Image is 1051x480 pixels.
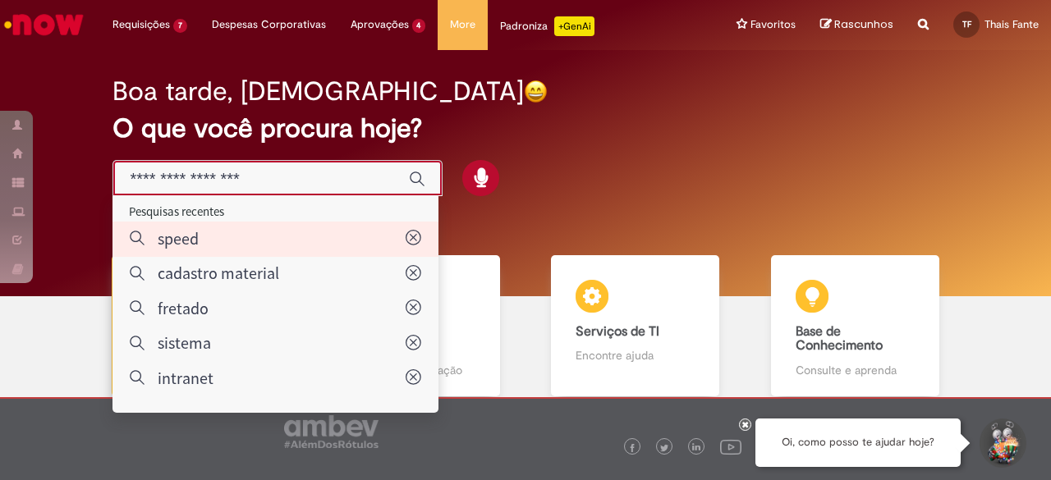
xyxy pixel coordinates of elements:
a: Tirar dúvidas Tirar dúvidas com Lupi Assist e Gen Ai [86,255,306,397]
b: Base de Conhecimento [796,323,883,354]
div: Padroniza [500,16,594,36]
h2: Boa tarde, [DEMOGRAPHIC_DATA] [112,77,524,106]
p: Encontre ajuda [576,347,695,363]
span: Thais Fante [984,17,1039,31]
span: More [450,16,475,33]
span: Rascunhos [834,16,893,32]
a: Base de Conhecimento Consulte e aprenda [746,255,966,397]
span: Aprovações [351,16,409,33]
span: Despesas Corporativas [212,16,326,33]
b: Serviços de TI [576,323,659,340]
h2: O que você procura hoje? [112,114,938,143]
span: Requisições [112,16,170,33]
span: 7 [173,19,187,33]
a: Rascunhos [820,17,893,33]
div: Oi, como posso te ajudar hoje? [755,418,961,467]
img: logo_footer_facebook.png [628,444,636,452]
img: happy-face.png [524,80,548,103]
span: 4 [412,19,426,33]
a: Serviços de TI Encontre ajuda [525,255,746,397]
span: TF [962,19,971,30]
p: +GenAi [554,16,594,36]
img: logo_footer_linkedin.png [692,443,700,453]
button: Iniciar Conversa de Suporte [977,418,1026,468]
img: logo_footer_ambev_rotulo_gray.png [284,415,379,448]
img: logo_footer_twitter.png [660,444,668,452]
span: Favoritos [750,16,796,33]
img: logo_footer_youtube.png [720,436,741,457]
p: Consulte e aprenda [796,362,915,378]
img: ServiceNow [2,8,86,41]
